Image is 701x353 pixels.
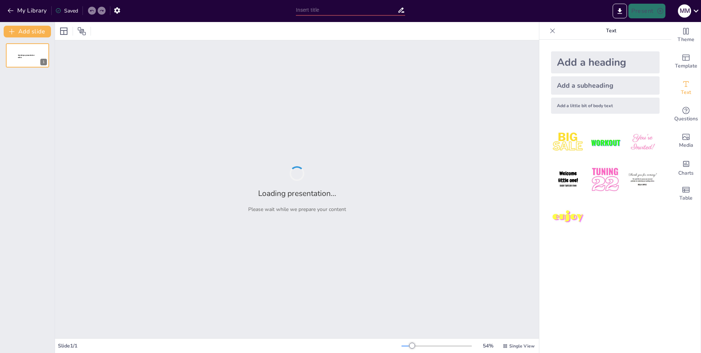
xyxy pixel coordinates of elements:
div: Saved [55,7,78,14]
div: Add ready made slides [671,48,701,75]
button: M M [678,4,691,18]
img: 1.jpeg [551,125,585,160]
button: Export to PowerPoint [613,4,627,18]
span: Table [679,194,693,202]
img: 7.jpeg [551,200,585,234]
div: Change the overall theme [671,22,701,48]
p: Please wait while we prepare your content [248,206,346,213]
div: Add a table [671,181,701,207]
div: 54 % [479,342,497,349]
span: Questions [674,115,698,123]
div: Add a little bit of body text [551,98,660,114]
div: Slide 1 / 1 [58,342,401,349]
span: Position [77,27,86,36]
span: Template [675,62,697,70]
button: Present [628,4,665,18]
div: Get real-time input from your audience [671,101,701,128]
div: Add a subheading [551,76,660,95]
span: Text [681,88,691,97]
button: Add slide [4,26,51,37]
img: 5.jpeg [588,163,622,197]
input: Insert title [296,5,398,15]
span: Single View [509,343,535,349]
span: Theme [678,36,694,44]
div: Add a heading [551,51,660,73]
div: Add images, graphics, shapes or video [671,128,701,154]
img: 2.jpeg [588,125,622,160]
div: 1 [6,43,49,68]
h2: Loading presentation... [258,188,336,199]
img: 6.jpeg [625,163,660,197]
div: Add charts and graphs [671,154,701,181]
div: Add text boxes [671,75,701,101]
img: 3.jpeg [625,125,660,160]
span: Charts [678,169,694,177]
div: Layout [58,25,70,37]
button: My Library [5,5,50,17]
img: 4.jpeg [551,163,585,197]
div: 1 [40,59,47,65]
span: Sendsteps presentation editor [18,54,34,58]
p: Text [558,22,664,40]
span: Media [679,141,693,149]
